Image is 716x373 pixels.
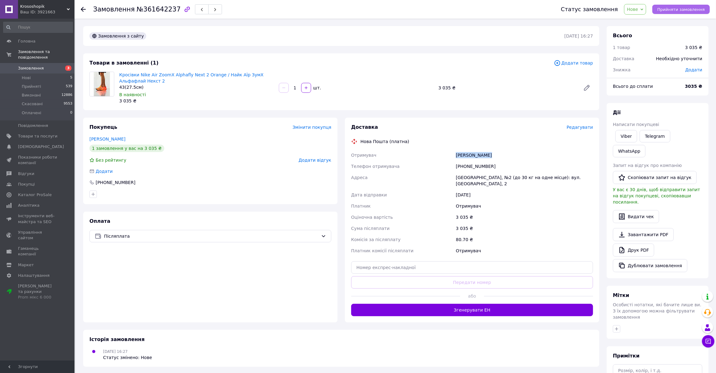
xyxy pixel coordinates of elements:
[89,32,146,40] div: Замовлення з сайту
[613,353,640,359] span: Примітки
[359,138,411,145] div: Нова Пошта (платна)
[22,75,31,81] span: Нові
[685,84,702,89] b: 3035 ₴
[18,123,48,128] span: Повідомлення
[20,4,67,9] span: Krososhopik
[292,125,331,130] span: Змінити покупця
[22,84,41,89] span: Прийняті
[351,164,400,169] span: Телефон отримувача
[613,187,700,204] span: У вас є 30 днів, щоб відправити запит на відгук покупцеві, скопіювавши посилання.
[613,210,659,223] button: Видати чек
[18,133,57,139] span: Товари та послуги
[89,145,164,152] div: 1 замовлення у вас на 3 035 ₴
[96,169,113,174] span: Додати
[652,52,706,65] div: Необхідно уточнити
[615,130,637,142] a: Viber
[455,150,594,161] div: [PERSON_NAME]
[613,56,634,61] span: Доставка
[613,171,697,184] button: Скопіювати запит на відгук
[455,234,594,245] div: 80.70 ₴
[351,124,378,130] span: Доставка
[455,189,594,200] div: [DATE]
[613,302,701,320] span: Особисті нотатки, які бачите лише ви. З їх допомогою можна фільтрувати замовлення
[22,101,43,107] span: Скасовані
[351,248,414,253] span: Платник комісії післяплати
[455,172,594,189] div: [GEOGRAPHIC_DATA], №2 (до 30 кг на одне місце): вул. [GEOGRAPHIC_DATA], 2
[455,245,594,256] div: Отримувач
[18,230,57,241] span: Управління сайтом
[561,6,618,12] div: Статус замовлення
[119,84,274,90] div: 43(27.5см)
[18,144,64,150] span: [DEMOGRAPHIC_DATA]
[18,283,57,300] span: [PERSON_NAME] та рахунки
[351,226,390,231] span: Сума післяплати
[702,335,714,348] button: Чат з покупцем
[22,110,41,116] span: Оплачені
[95,179,136,186] div: [PHONE_NUMBER]
[613,244,654,257] a: Друк PDF
[613,259,687,272] button: Дублювати замовлення
[351,215,393,220] span: Оціночна вартість
[89,336,145,342] span: Історія замовлення
[66,84,72,89] span: 539
[351,237,401,242] span: Комісія за післяплату
[18,65,44,71] span: Замовлення
[685,67,702,72] span: Додати
[18,38,35,44] span: Головна
[104,233,319,240] span: Післяплата
[640,130,670,142] a: Telegram
[119,98,274,104] div: 3 035 ₴
[613,292,629,298] span: Мітки
[89,137,125,142] a: [PERSON_NAME]
[18,155,57,166] span: Показники роботи компанії
[351,204,371,209] span: Платник
[3,22,73,33] input: Пошук
[81,6,86,12] div: Повернутися назад
[613,163,682,168] span: Запит на відгук про компанію
[351,261,593,274] input: Номер експрес-накладної
[119,72,264,83] a: Кросівки Nike Air ZoomX Alphafly Next 2 Orange / Найк Аїр ЗумХ Альфафлай Некст 2
[103,349,128,354] span: [DATE] 16:27
[351,304,593,316] button: Згенерувати ЕН
[613,110,621,115] span: Дії
[685,44,702,51] div: 3 035 ₴
[460,293,484,299] span: або
[96,158,126,163] span: Без рейтингу
[613,228,674,241] a: Завантажити PDF
[103,354,152,361] div: Статус змінено: Нове
[455,223,594,234] div: 3 035 ₴
[455,161,594,172] div: [PHONE_NUMBER]
[627,7,638,12] span: Нове
[581,82,593,94] a: Редагувати
[299,158,331,163] span: Додати відгук
[351,175,368,180] span: Адреса
[137,6,181,13] span: №361642237
[18,171,34,177] span: Відгуки
[22,92,41,98] span: Виконані
[351,192,387,197] span: Дата відправки
[567,125,593,130] span: Редагувати
[18,262,34,268] span: Маркет
[613,45,630,50] span: 1 товар
[18,246,57,257] span: Гаманець компанії
[18,49,75,60] span: Замовлення та повідомлення
[613,84,653,89] span: Всього до сплати
[93,6,135,13] span: Замовлення
[564,34,593,38] time: [DATE] 16:27
[455,212,594,223] div: 3 035 ₴
[312,85,322,91] div: шт.
[89,124,117,130] span: Покупець
[89,218,110,224] span: Оплата
[613,145,646,157] a: WhatsApp
[18,294,57,300] div: Prom мікс 6 000
[613,122,659,127] span: Написати покупцеві
[657,7,705,12] span: Прийняти замовлення
[89,60,159,66] span: Товари в замовленні (1)
[613,33,632,38] span: Всього
[18,273,50,278] span: Налаштування
[18,203,39,208] span: Аналітика
[64,101,72,107] span: 9553
[652,5,710,14] button: Прийняти замовлення
[94,72,110,96] img: Кросівки Nike Air ZoomX Alphafly Next 2 Orange / Найк Аїр ЗумХ Альфафлай Некст 2
[18,182,35,187] span: Покупці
